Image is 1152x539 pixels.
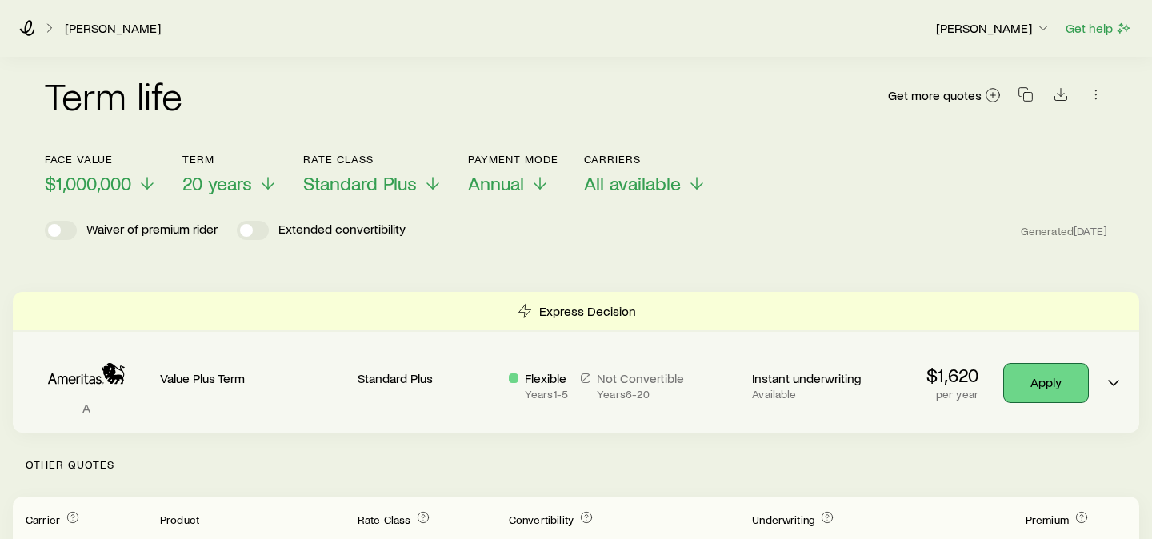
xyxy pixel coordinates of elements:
[926,388,978,401] p: per year
[13,292,1139,433] div: Term quotes
[597,388,684,401] p: Years 6 - 20
[584,153,706,195] button: CarriersAll available
[26,513,60,526] span: Carrier
[182,172,252,194] span: 20 years
[584,172,681,194] span: All available
[358,513,411,526] span: Rate Class
[1021,224,1107,238] span: Generated
[45,153,157,195] button: Face value$1,000,000
[45,172,131,194] span: $1,000,000
[936,20,1051,36] p: [PERSON_NAME]
[468,153,558,195] button: Payment ModeAnnual
[584,153,706,166] p: Carriers
[752,513,814,526] span: Underwriting
[752,388,890,401] p: Available
[278,221,406,240] p: Extended convertibility
[1065,19,1133,38] button: Get help
[303,172,417,194] span: Standard Plus
[597,370,684,386] p: Not Convertible
[160,513,199,526] span: Product
[525,370,568,386] p: Flexible
[45,153,157,166] p: Face value
[509,513,574,526] span: Convertibility
[525,388,568,401] p: Years 1 - 5
[160,370,345,386] p: Value Plus Term
[468,153,558,166] p: Payment Mode
[303,153,442,195] button: Rate ClassStandard Plus
[64,21,162,36] a: [PERSON_NAME]
[468,172,524,194] span: Annual
[887,86,1002,105] a: Get more quotes
[1050,90,1072,105] a: Download CSV
[26,400,147,416] p: A
[752,370,890,386] p: Instant underwriting
[86,221,218,240] p: Waiver of premium rider
[358,370,496,386] p: Standard Plus
[935,19,1052,38] button: [PERSON_NAME]
[1074,224,1107,238] span: [DATE]
[182,153,278,166] p: Term
[13,433,1139,497] p: Other Quotes
[1026,513,1069,526] span: Premium
[182,153,278,195] button: Term20 years
[539,303,636,319] p: Express Decision
[45,76,182,114] h2: Term life
[303,153,442,166] p: Rate Class
[1004,364,1088,402] a: Apply
[888,89,982,102] span: Get more quotes
[926,364,978,386] p: $1,620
